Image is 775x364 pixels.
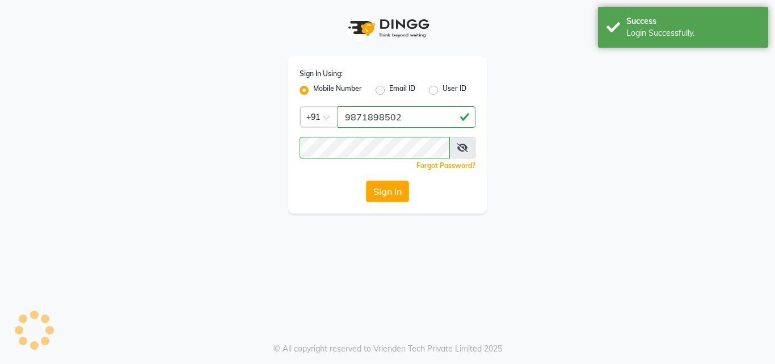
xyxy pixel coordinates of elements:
label: Sign In Using: [300,69,343,79]
button: Sign In [366,181,409,202]
label: Mobile Number [313,83,362,97]
img: logo1.svg [342,11,433,45]
label: User ID [443,83,466,97]
div: Login Successfully. [626,27,760,39]
a: Forgot Password? [416,161,475,170]
input: Username [300,137,450,158]
div: Success [626,15,760,27]
label: Email ID [389,83,415,97]
input: Username [338,106,475,128]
